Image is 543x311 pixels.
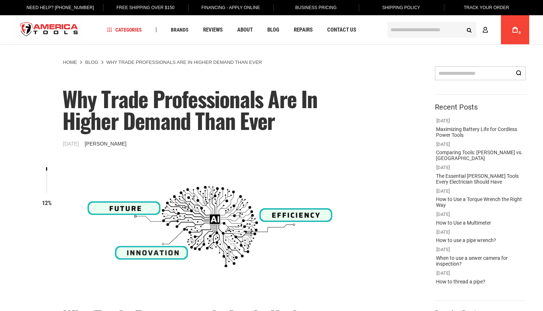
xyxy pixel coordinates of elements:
span: [DATE] [436,247,450,252]
a: Maximizing Battery Life for Cordless Power Tools [433,124,527,140]
a: Home [63,59,77,66]
span: Brands [171,27,189,32]
strong: Why Trade Professionals Are in Higher Demand Than Ever [106,60,262,65]
a: How to use a pipe wrench? [433,236,499,245]
span: Shipping Policy [382,5,420,10]
strong: Recent Posts [435,103,478,111]
a: Blog [85,59,98,66]
a: [PERSON_NAME] [83,140,128,147]
a: How to Use a Multimeter [433,218,494,228]
span: Repairs [294,27,313,33]
span: 0 [519,31,521,35]
span: [DATE] [63,140,79,147]
a: How to Use a Torque Wrench the Right Way [433,195,527,210]
a: Contact Us [324,25,359,35]
img: Why Trade Professionals Are in Higher Demand Than Ever [14,160,413,293]
a: Blog [264,25,283,35]
span: Categories [107,27,142,32]
a: store logo [14,16,85,44]
span: [DATE] [436,165,450,170]
a: The Essential [PERSON_NAME] Tools Every Electrician Should Have [433,171,527,187]
a: Brands [168,25,192,35]
span: [DATE] [436,188,450,194]
span: [DATE] [436,142,450,147]
a: When to use a sewer camera for inspection? [433,253,527,269]
a: 0 [508,15,522,44]
a: How to thread a pipe? [433,277,488,286]
span: Why Trade Professionals Are in Higher Demand Than Ever [62,82,317,136]
a: About [234,25,256,35]
a: Categories [104,25,145,35]
img: America Tools [14,16,85,44]
span: [DATE] [436,270,450,276]
span: [DATE] [436,212,450,217]
span: [DATE] [436,229,450,235]
span: Blog [267,27,279,33]
a: Repairs [291,25,316,35]
a: Comparing Tools: [PERSON_NAME] vs. [GEOGRAPHIC_DATA] [433,148,527,163]
span: Contact Us [327,27,356,33]
h6: 12% [38,200,56,206]
span: Reviews [203,27,223,33]
span: About [237,27,253,33]
a: Reviews [200,25,226,35]
span: [DATE] [436,118,450,123]
button: Search [462,23,476,37]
